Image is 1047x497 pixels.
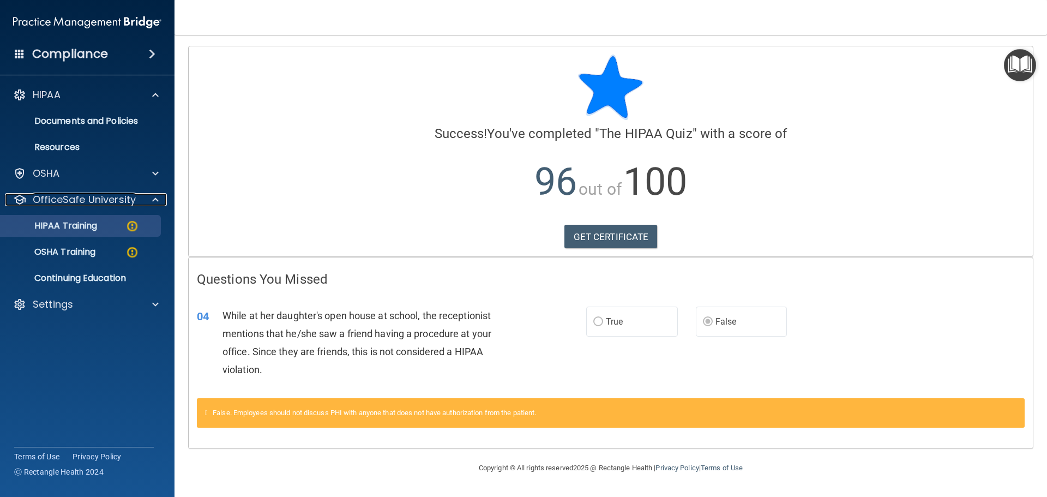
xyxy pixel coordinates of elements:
[13,11,161,33] img: PMB logo
[33,167,60,180] p: OSHA
[564,225,658,249] a: GET CERTIFICATE
[13,167,159,180] a: OSHA
[578,55,643,120] img: blue-star-rounded.9d042014.png
[623,159,687,204] span: 100
[125,219,139,233] img: warning-circle.0cc9ac19.png
[7,142,156,153] p: Resources
[33,193,136,206] p: OfficeSafe University
[13,298,159,311] a: Settings
[599,126,692,141] span: The HIPAA Quiz
[606,316,623,327] span: True
[534,159,577,204] span: 96
[701,464,743,472] a: Terms of Use
[125,245,139,259] img: warning-circle.0cc9ac19.png
[655,464,699,472] a: Privacy Policy
[33,298,73,311] p: Settings
[7,273,156,284] p: Continuing Education
[13,88,159,101] a: HIPAA
[7,220,97,231] p: HIPAA Training
[197,310,209,323] span: 04
[32,46,108,62] h4: Compliance
[1004,49,1036,81] button: Open Resource Center
[213,409,536,417] span: False. Employees should not discuss PHI with anyone that does not have authorization from the pat...
[14,451,59,462] a: Terms of Use
[7,116,156,127] p: Documents and Policies
[13,193,159,206] a: OfficeSafe University
[73,451,122,462] a: Privacy Policy
[197,127,1025,141] h4: You've completed " " with a score of
[579,179,622,199] span: out of
[715,316,737,327] span: False
[222,310,491,376] span: While at her daughter's open house at school, the receptionist mentions that he/she saw a friend ...
[412,451,810,486] div: Copyright © All rights reserved 2025 @ Rectangle Health | |
[14,466,104,477] span: Ⓒ Rectangle Health 2024
[703,318,713,326] input: False
[435,126,488,141] span: Success!
[33,88,61,101] p: HIPAA
[7,247,95,258] p: OSHA Training
[197,272,1025,286] h4: Questions You Missed
[593,318,603,326] input: True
